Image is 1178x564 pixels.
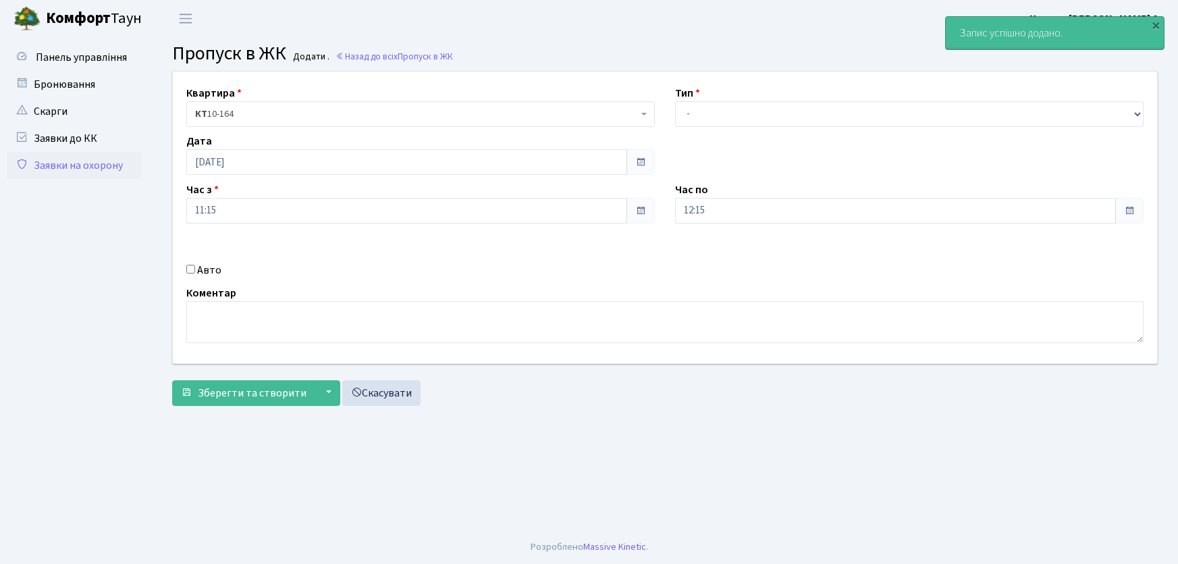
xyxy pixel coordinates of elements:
a: Скасувати [342,380,421,406]
b: Комфорт [46,7,111,29]
label: Тип [675,85,700,101]
span: <b>КТ</b>&nbsp;&nbsp;&nbsp;&nbsp;10-164 [186,101,655,127]
span: Зберегти та створити [198,386,306,401]
label: Квартира [186,85,242,101]
button: Зберегти та створити [172,380,315,406]
span: Пропуск в ЖК [172,40,286,67]
span: <b>КТ</b>&nbsp;&nbsp;&nbsp;&nbsp;10-164 [195,107,638,121]
a: Заявки на охорону [7,152,142,179]
a: Назад до всіхПропуск в ЖК [336,50,453,63]
div: Розроблено . [531,540,648,555]
a: Скарги [7,98,142,125]
span: Панель управління [36,50,127,65]
div: Запис успішно додано. [946,17,1164,49]
a: Massive Kinetic [583,540,646,554]
div: × [1149,18,1162,32]
label: Авто [197,262,221,278]
label: Коментар [186,285,236,301]
label: Час з [186,182,219,198]
img: logo.png [14,5,41,32]
label: Час по [675,182,708,198]
a: Панель управління [7,44,142,71]
a: Цитрус [PERSON_NAME] А. [1029,11,1162,27]
span: Таун [46,7,142,30]
button: Переключити навігацію [169,7,203,30]
a: Бронювання [7,71,142,98]
span: Пропуск в ЖК [398,50,453,63]
a: Заявки до КК [7,125,142,152]
small: Додати . [290,51,329,63]
label: Дата [186,133,212,149]
b: КТ [195,107,207,121]
b: Цитрус [PERSON_NAME] А. [1029,11,1162,26]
